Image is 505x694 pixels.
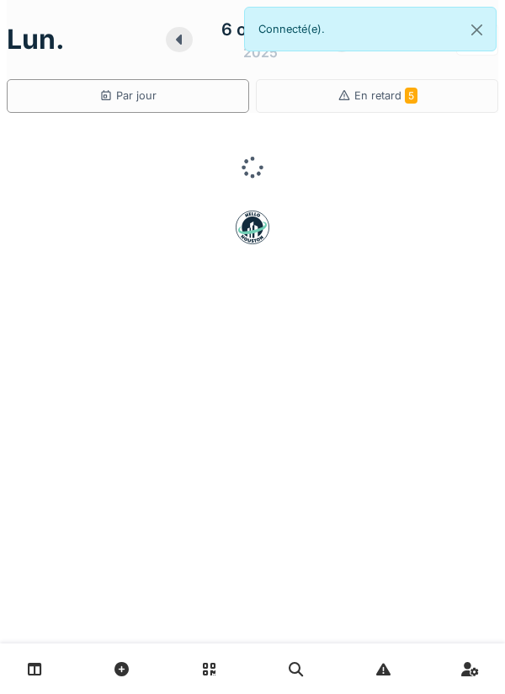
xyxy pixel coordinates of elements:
[244,7,497,51] div: Connecté(e).
[354,89,417,102] span: En retard
[458,8,496,52] button: Close
[99,88,157,104] div: Par jour
[243,42,278,62] div: 2025
[236,211,269,244] img: badge-BVDL4wpA.svg
[7,24,65,56] h1: lun.
[405,88,417,104] span: 5
[221,17,300,42] div: 6 octobre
